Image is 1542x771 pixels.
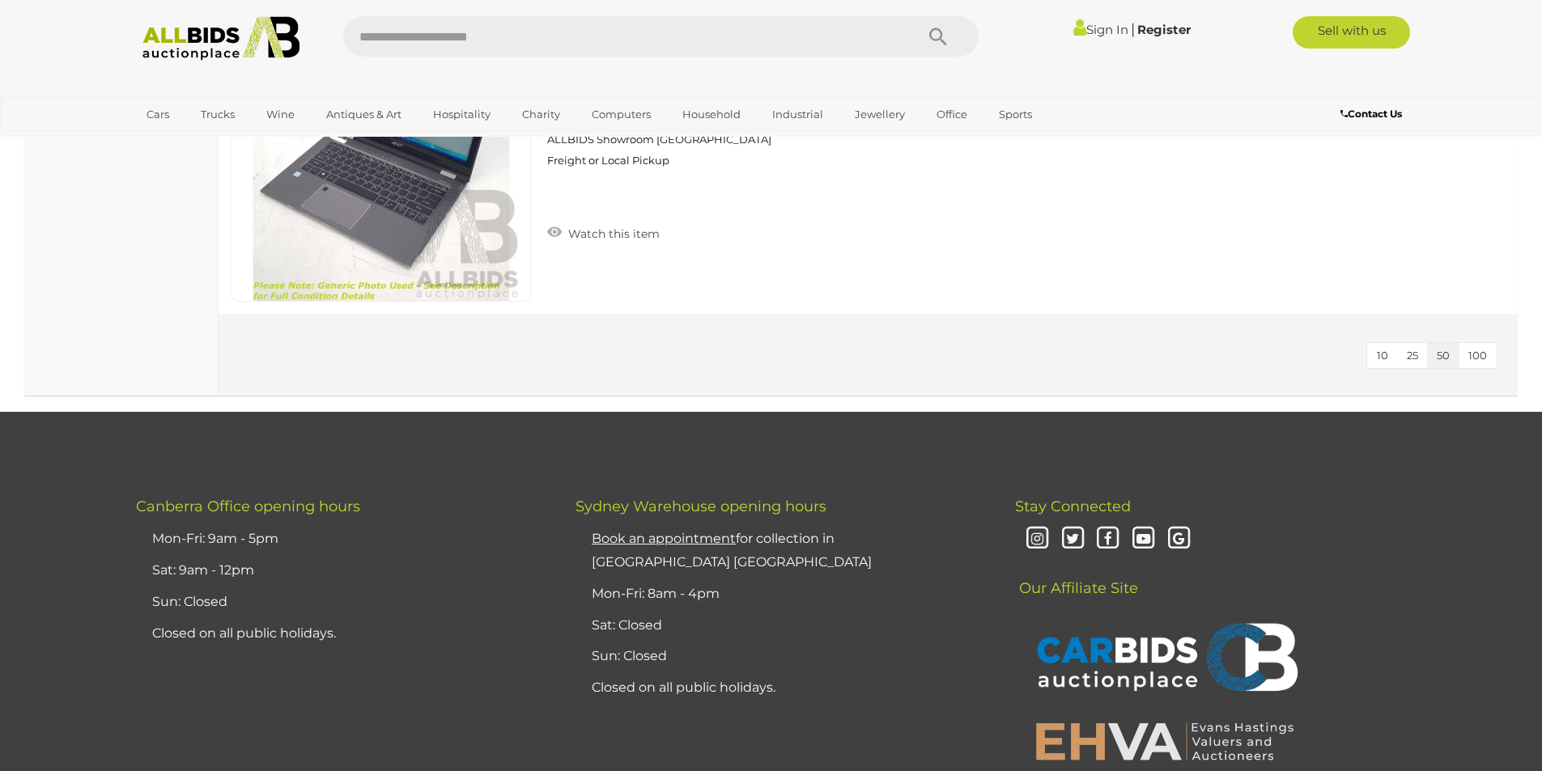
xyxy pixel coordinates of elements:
a: Trucks [190,101,245,128]
a: Book an appointmentfor collection in [GEOGRAPHIC_DATA] [GEOGRAPHIC_DATA] [592,531,872,570]
a: Computers [581,101,661,128]
u: Book an appointment [592,531,736,546]
span: Our Affiliate Site [1015,555,1138,597]
li: Sat: 9am - 12pm [148,555,535,587]
a: Office [926,101,978,128]
li: Sat: Closed [588,610,975,642]
a: Charity [512,101,571,128]
a: Cars [136,101,180,128]
a: Acer (SP513-52N-58E1) Spin 5 Intel Core i5 (8250U) 1.60GHz-3.40GHz 4-Core CPU 13-Inch Convertible... [555,17,1289,180]
i: Youtube [1129,525,1158,553]
span: 25 [1407,349,1418,362]
a: Industrial [762,101,834,128]
img: EHVA | Evans Hastings Valuers and Auctioneers [1027,720,1302,762]
span: 10 [1377,349,1388,362]
a: Hospitality [423,101,501,128]
a: Wine [256,101,305,128]
a: Sell with us [1293,16,1410,49]
li: Mon-Fri: 9am - 5pm [148,523,535,555]
i: Google [1165,525,1193,553]
li: Sun: Closed [588,641,975,672]
a: Antiques & Art [316,101,412,128]
li: Sun: Closed [148,587,535,618]
span: Stay Connected [1015,498,1131,515]
a: Sign In [1073,22,1128,37]
i: Facebook [1094,525,1122,553]
a: Watch this item [543,220,664,244]
li: Mon-Fri: 8am - 4pm [588,578,975,610]
li: Closed on all public holidays. [588,672,975,704]
a: Household [672,101,751,128]
span: Watch this item [564,227,660,241]
a: Contact Us [1340,105,1406,123]
a: Sports [988,101,1043,128]
button: 50 [1427,343,1459,368]
b: Contact Us [1340,108,1402,120]
a: [GEOGRAPHIC_DATA] [136,128,272,155]
span: 50 [1437,349,1450,362]
button: 25 [1397,343,1428,368]
img: CARBIDS Auctionplace [1027,606,1302,713]
a: Register [1137,22,1191,37]
li: Closed on all public holidays. [148,618,535,650]
span: 100 [1468,349,1487,362]
i: Instagram [1023,525,1051,553]
button: 10 [1367,343,1398,368]
img: Allbids.com.au [134,16,309,61]
i: Twitter [1059,525,1087,553]
img: 42977-515a.jpg [240,18,523,301]
a: Jewellery [844,101,915,128]
span: Sydney Warehouse opening hours [576,498,826,515]
span: | [1131,20,1135,38]
span: Canberra Office opening hours [136,498,360,515]
button: Search [898,16,979,57]
button: 100 [1459,343,1497,368]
